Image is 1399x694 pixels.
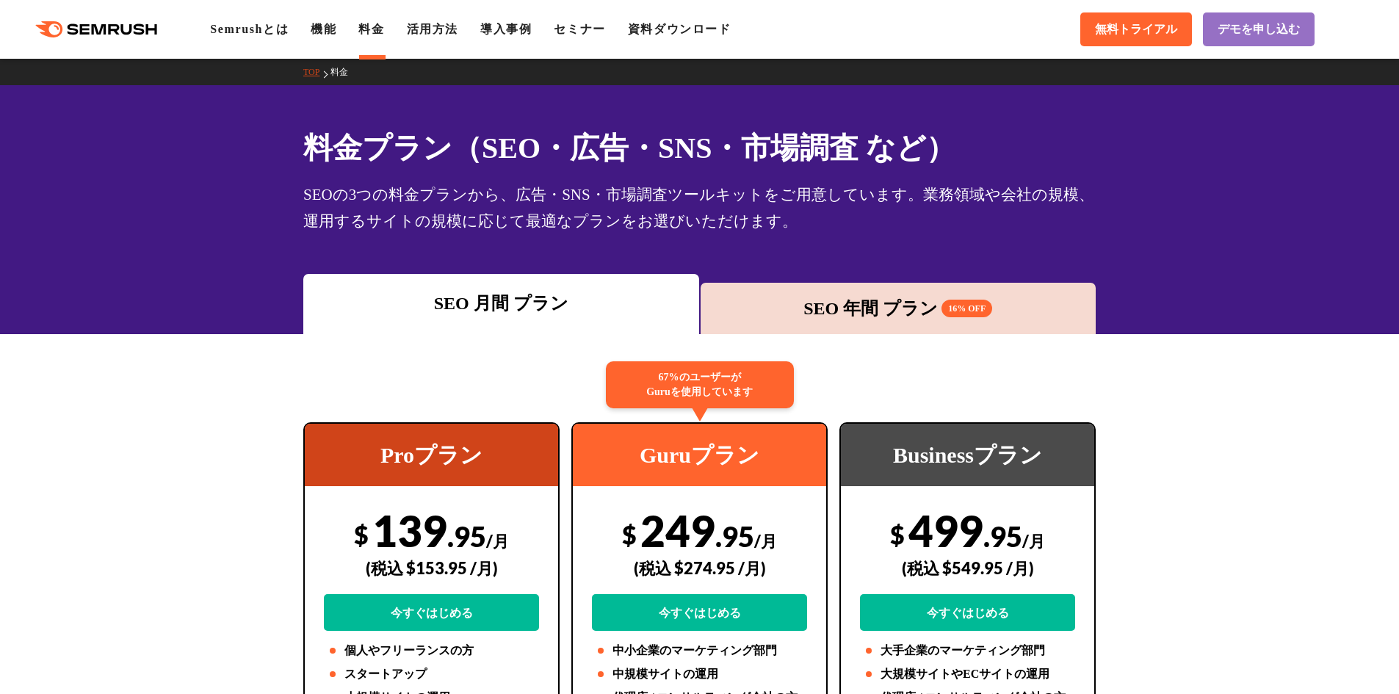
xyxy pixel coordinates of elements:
a: 今すぐはじめる [592,594,807,631]
div: Businessプラン [841,424,1094,486]
div: Proプラン [305,424,558,486]
a: 今すぐはじめる [324,594,539,631]
div: 67%のユーザーが Guruを使用しています [606,361,794,408]
a: 資料ダウンロード [628,23,731,35]
h1: 料金プラン（SEO・広告・SNS・市場調査 など） [303,126,1096,170]
div: Guruプラン [573,424,826,486]
div: 139 [324,505,539,631]
a: 料金 [330,67,359,77]
span: $ [890,519,905,549]
div: (税込 $274.95 /月) [592,542,807,594]
span: /月 [754,531,777,551]
div: 499 [860,505,1075,631]
div: SEO 年間 プラン [708,295,1089,322]
span: 無料トライアル [1095,22,1177,37]
a: Semrushとは [210,23,289,35]
span: /月 [1022,531,1045,551]
span: デモを申し込む [1218,22,1300,37]
li: スタートアップ [324,665,539,683]
li: 大手企業のマーケティング部門 [860,642,1075,659]
a: 料金 [358,23,384,35]
a: 機能 [311,23,336,35]
a: デモを申し込む [1203,12,1315,46]
li: 大規模サイトやECサイトの運用 [860,665,1075,683]
span: $ [622,519,637,549]
span: /月 [486,531,509,551]
a: 今すぐはじめる [860,594,1075,631]
span: .95 [715,519,754,553]
div: SEOの3つの料金プランから、広告・SNS・市場調査ツールキットをご用意しています。業務領域や会社の規模、運用するサイトの規模に応じて最適なプランをお選びいただけます。 [303,181,1096,234]
div: 249 [592,505,807,631]
span: $ [354,519,369,549]
span: 16% OFF [941,300,992,317]
li: 中小企業のマーケティング部門 [592,642,807,659]
div: (税込 $549.95 /月) [860,542,1075,594]
li: 個人やフリーランスの方 [324,642,539,659]
a: 導入事例 [480,23,532,35]
a: TOP [303,67,330,77]
div: SEO 月間 プラン [311,290,692,317]
li: 中規模サイトの運用 [592,665,807,683]
a: セミナー [554,23,605,35]
a: 活用方法 [407,23,458,35]
div: (税込 $153.95 /月) [324,542,539,594]
a: 無料トライアル [1080,12,1192,46]
span: .95 [447,519,486,553]
span: .95 [983,519,1022,553]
